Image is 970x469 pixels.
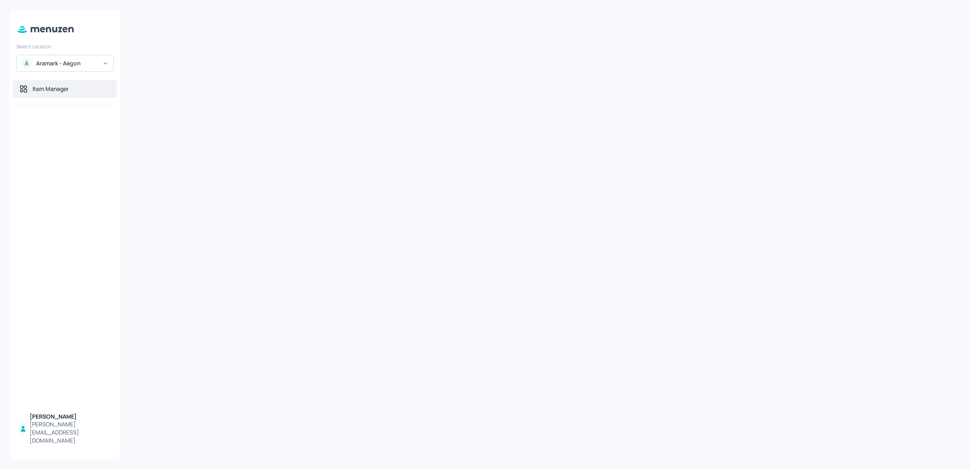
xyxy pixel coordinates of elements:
[22,58,31,68] div: A
[30,413,110,421] div: [PERSON_NAME]
[16,43,114,50] div: Select Location
[32,85,69,93] div: Item Manager
[36,59,97,67] div: Aramark - Aegon
[30,420,110,445] div: [PERSON_NAME][EMAIL_ADDRESS][DOMAIN_NAME]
